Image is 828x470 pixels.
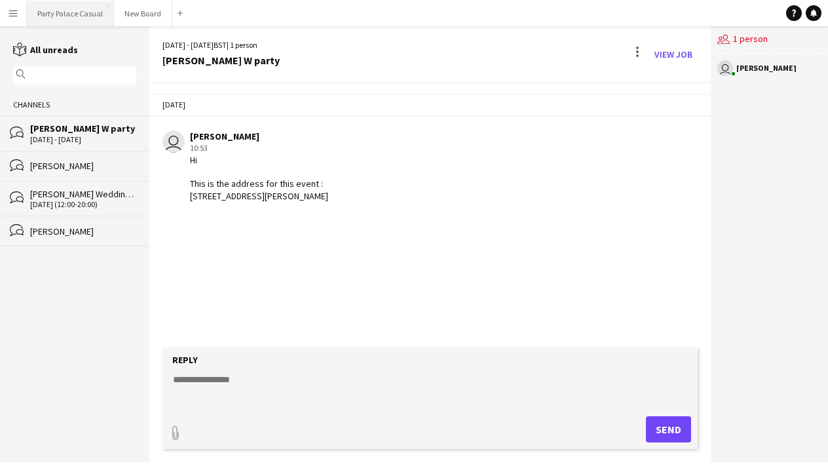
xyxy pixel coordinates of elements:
a: All unreads [13,44,78,56]
div: [DATE] (12:00-20:00) [30,200,136,209]
div: [DATE] - [DATE] | 1 person [162,39,280,51]
div: [PERSON_NAME] W party [30,123,136,134]
button: Send [646,416,691,442]
div: [PERSON_NAME] [30,160,136,172]
button: New Board [114,1,172,26]
div: 10:53 [190,142,328,154]
button: Party Palace Casual [27,1,114,26]
span: BST [214,40,227,50]
div: [PERSON_NAME] [30,225,136,237]
div: 1 person [717,26,827,54]
div: Hi This is the address for this event : [STREET_ADDRESS][PERSON_NAME] [190,154,328,202]
label: Reply [172,354,198,366]
div: [PERSON_NAME] [190,130,328,142]
div: [PERSON_NAME] Wedding - Shift 1 [30,188,136,200]
div: [PERSON_NAME] [736,64,797,72]
a: View Job [649,44,698,65]
div: [PERSON_NAME] W party [162,54,280,66]
div: [DATE] [149,94,711,116]
div: [DATE] - [DATE] [30,135,136,144]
